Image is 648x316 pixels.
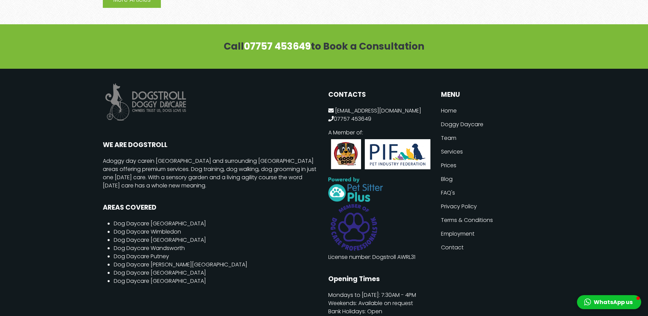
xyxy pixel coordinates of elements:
[335,107,421,115] a: [EMAIL_ADDRESS][DOMAIN_NAME]
[328,107,433,123] p: 07757 453649
[114,252,169,260] a: Dog Daycare Putney
[244,40,311,53] a: 07757 453649
[328,275,433,283] h2: Opening Times
[328,177,383,202] img: professional dog day care software
[106,157,150,165] a: doggy day care
[114,228,181,236] a: Dog Daycare Wimbledon
[328,91,433,98] h2: CONTACTS
[114,269,206,277] a: Dog Daycare [GEOGRAPHIC_DATA]
[441,91,546,98] button: MENU
[103,141,320,149] h2: WE ARE DOGSTROLL
[114,244,185,252] a: Dog Daycare Wandsworth
[328,129,433,172] p: A Member of:
[114,220,206,227] a: Dog Daycare [GEOGRAPHIC_DATA]
[103,157,320,190] p: A in [GEOGRAPHIC_DATA] and surrounding [GEOGRAPHIC_DATA] areas offering premium services. Dog tra...
[441,104,546,118] a: Home
[441,118,546,131] a: Doggy Daycare
[103,77,188,127] img: Dogstroll Dog Daycare
[114,236,206,244] a: Dog Daycare [GEOGRAPHIC_DATA]
[441,145,546,159] a: Services
[441,241,546,254] a: Contact
[328,253,415,261] a: License number: Dogstroll AWRL31
[441,159,546,172] a: Prices
[441,227,546,241] a: Employment
[577,295,641,309] button: WhatsApp us
[99,41,550,52] h3: Call to Book a Consultation
[103,203,320,211] h2: AREAS COVERED
[328,137,433,172] img: PIF
[441,131,546,145] a: Team
[441,213,546,227] a: Terms & Conditions
[441,186,546,200] a: FAQ's
[328,202,380,253] img: Member of Purple
[328,291,433,316] p: Mondays to [DATE]: 7:30AM - 4PM Weekends: Available on request Bank Holidays: Open
[114,277,206,285] a: Dog Daycare [GEOGRAPHIC_DATA]
[441,200,546,213] a: Privacy Policy
[114,261,247,268] a: Dog Daycare [PERSON_NAME][GEOGRAPHIC_DATA]
[441,172,546,186] a: Blog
